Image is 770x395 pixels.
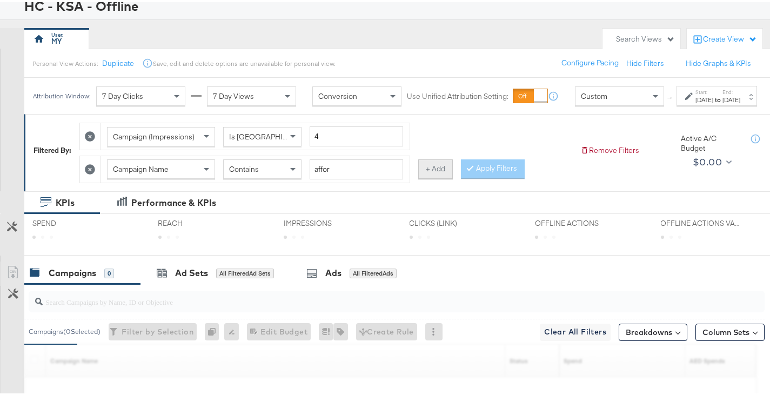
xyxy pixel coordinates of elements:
div: MY [51,34,62,44]
button: Clear All Filters [540,322,611,339]
span: REACH [158,216,239,226]
label: Start: [695,86,713,93]
div: Ad Sets [175,265,208,277]
button: Duplicate [102,56,134,66]
div: [DATE] [722,93,740,102]
button: Column Sets [695,322,765,339]
button: Hide Graphs & KPIs [686,56,751,66]
span: Campaign Name [113,162,169,172]
button: + Add [418,157,453,177]
span: 7 Day Clicks [102,89,143,99]
button: Hide Filters [626,56,664,66]
span: Is [GEOGRAPHIC_DATA] [229,130,312,139]
span: ↑ [665,94,675,98]
div: Filtered By: [34,143,71,153]
div: KPIs [56,195,75,207]
span: SPEND [32,216,113,226]
span: Contains [229,162,259,172]
span: Custom [581,89,607,99]
div: Campaigns [49,265,96,277]
span: OFFLINE ACTIONS VALUE [661,216,742,226]
input: Enter a number [310,124,403,144]
div: [DATE] [695,93,713,102]
div: $0.00 [693,152,722,168]
span: Clear All Filters [544,323,606,337]
div: Performance & KPIs [131,195,216,207]
span: OFFLINE ACTIONS [535,216,616,226]
button: Configure Pacing [554,51,626,71]
div: Ads [325,265,342,277]
button: $0.00 [688,151,734,169]
div: Create View [703,32,757,43]
span: Conversion [318,89,357,99]
span: CLICKS (LINK) [410,216,491,226]
div: All Filtered Ads [350,266,397,276]
div: Search Views [616,32,675,42]
div: Campaigns ( 0 Selected) [29,325,101,334]
input: Enter a search term [310,157,403,177]
div: All Filtered Ad Sets [216,266,274,276]
button: Remove Filters [580,143,639,153]
input: Search Campaigns by Name, ID or Objective [43,285,699,306]
span: 7 Day Views [213,89,254,99]
div: Attribution Window: [32,90,91,98]
strong: to [713,93,722,102]
div: 0 [104,266,114,276]
div: Active A/C Budget [681,131,740,151]
div: Personal View Actions: [32,57,98,66]
div: 0 [205,321,224,338]
button: Breakdowns [619,322,687,339]
label: Use Unified Attribution Setting: [407,89,508,99]
span: Campaign (Impressions) [113,130,195,139]
label: End: [722,86,740,93]
span: IMPRESSIONS [284,216,365,226]
div: Save, edit and delete options are unavailable for personal view. [153,57,335,66]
